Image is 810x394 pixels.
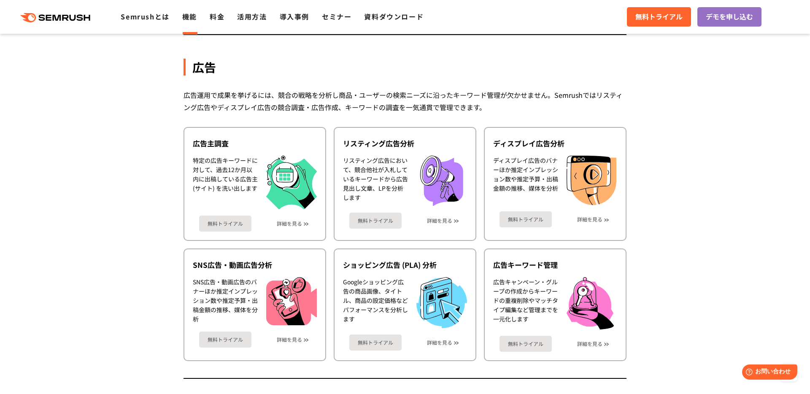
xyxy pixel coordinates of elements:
a: 無料トライアル [499,211,552,227]
a: デモを申し込む [697,7,761,27]
a: セミナー [322,11,351,22]
div: リスティング広告において、競合他社が入札しているキーワードから広告見出し文章、LPを分析します [343,156,408,206]
div: リスティング広告分析 [343,138,467,148]
a: 活用方法 [237,11,267,22]
a: 資料ダウンロード [364,11,424,22]
a: 無料トライアル [199,332,251,348]
div: ショッピング広告 (PLA) 分析 [343,260,467,270]
span: 無料トライアル [635,11,683,22]
a: 料金 [210,11,224,22]
span: デモを申し込む [706,11,753,22]
a: 詳細を見る [427,340,452,345]
div: ディスプレイ広告のバナーほか推定インプレッション数や推定予算・出稿金額の推移、媒体を分析 [493,156,558,205]
a: 詳細を見る [277,337,302,343]
img: 広告キーワード管理 [567,277,614,330]
img: ディスプレイ広告分析 [567,156,616,205]
div: 広告運用で成果を挙げるには、競合の戦略を分析し商品・ユーザーの検索ニーズに沿ったキーワード管理が欠かせません。Semrushではリスティング広告やディスプレイ広告の競合調査・広告作成、キーワード... [184,89,626,113]
div: ディスプレイ広告分析 [493,138,617,148]
div: SNS広告・動画広告分析 [193,260,317,270]
div: SNS広告・動画広告のバナーほか推定インプレッション数や推定予算・出稿金額の推移、媒体を分析 [193,277,258,325]
div: Googleショッピング広告の商品画像、タイトル、商品の設定価格などパフォーマンスを分析します [343,277,408,328]
div: 広告キーワード管理 [493,260,617,270]
a: 無料トライアル [627,7,691,27]
img: SNS広告・動画広告分析 [266,277,317,325]
a: 詳細を見る [577,341,602,347]
a: Semrushとは [121,11,169,22]
img: ショッピング広告 (PLA) 分析 [416,277,467,328]
a: 機能 [182,11,197,22]
a: 無料トライアル [349,335,402,351]
div: 広告主調査 [193,138,317,148]
div: 広告キャンペーン・グループの作成からキーワードの重複削除やマッチタイプ編集など管理までを一元化します [493,277,558,330]
div: 広告 [184,59,626,76]
a: 詳細を見る [577,216,602,222]
a: 無料トライアル [349,213,402,229]
a: 無料トライアル [499,336,552,352]
a: 導入事例 [280,11,309,22]
div: 特定の広告キーワードに対して、過去12か月以内に出稿している広告主 (サイト) を洗い出します [193,156,258,209]
a: 詳細を見る [427,218,452,224]
img: リスティング広告分析 [416,156,467,206]
a: 無料トライアル [199,216,251,232]
a: 詳細を見る [277,221,302,227]
iframe: Help widget launcher [735,361,801,385]
img: 広告主調査 [266,156,317,209]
